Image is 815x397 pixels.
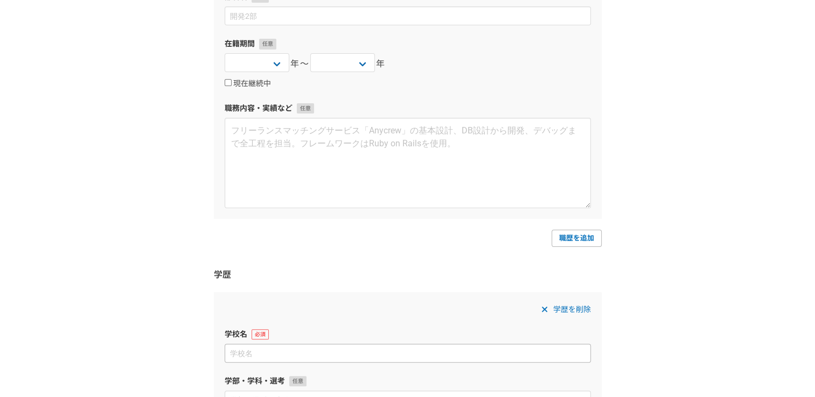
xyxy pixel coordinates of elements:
[225,38,591,49] label: 在籍期間
[225,344,591,363] input: 学校名
[214,268,602,281] h3: 学歴
[225,329,591,340] label: 学校名
[290,58,309,70] span: 年〜
[552,230,602,247] a: 職歴を追加
[376,58,386,70] span: 年
[225,79,232,86] input: 現在継続中
[225,103,591,114] label: 職務内容・実績など
[553,303,591,316] span: 学歴を削除
[225,6,591,25] input: 開発2部
[225,375,591,387] label: 学部・学科・選考
[225,79,271,89] label: 現在継続中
